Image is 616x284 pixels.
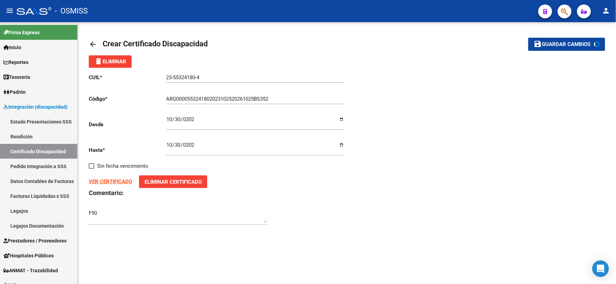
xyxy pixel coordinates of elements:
[97,162,148,170] span: Sin fecha vencimiento
[3,252,54,259] span: Hospitales Públicos
[103,39,208,48] span: Crear Certificado Discapacidad
[89,178,132,185] a: VER CERTIFICADO
[3,88,26,96] span: Padrón
[3,237,67,245] span: Prestadores / Proveedores
[3,29,40,36] span: Firma Express
[528,38,605,51] button: Guardar cambios
[542,42,591,48] span: Guardar cambios
[3,73,30,81] span: Tesorería
[94,57,103,65] mat-icon: delete
[89,74,166,81] p: CUIL
[145,179,202,185] span: Eliminar Certificado
[6,7,14,15] mat-icon: menu
[534,40,542,48] mat-icon: save
[139,175,207,188] button: Eliminar Certificado
[3,58,28,66] span: Reportes
[55,3,88,19] span: - OSMISS
[602,7,610,15] mat-icon: person
[89,40,97,48] mat-icon: arrow_back
[89,55,132,68] button: Eliminar
[89,121,166,128] p: Desde
[89,189,124,196] strong: Comentario:
[592,260,609,277] div: Open Intercom Messenger
[3,103,68,111] span: Integración (discapacidad)
[94,58,126,65] span: Eliminar
[89,95,166,103] p: Código
[3,44,21,51] span: Inicio
[3,267,58,274] span: ANMAT - Trazabilidad
[89,146,166,154] p: Hasta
